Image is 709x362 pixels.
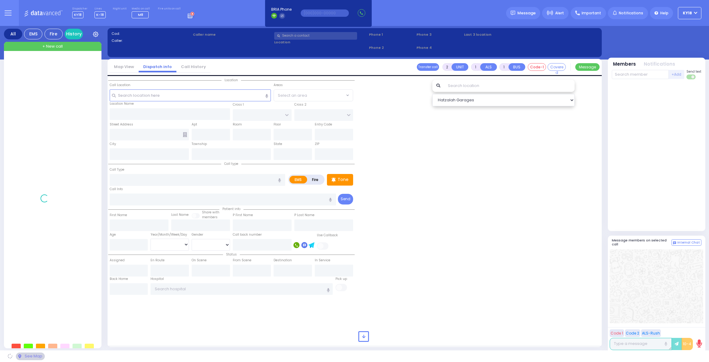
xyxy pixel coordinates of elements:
button: Transfer call [417,63,439,71]
p: Tone [338,176,349,183]
label: Cross 2 [294,102,307,107]
label: Call back number [233,232,262,237]
button: Code 2 [625,329,640,337]
label: Age [110,232,116,237]
button: Internal Chat [672,239,701,246]
label: ZIP [315,142,319,147]
input: (000)000-00000 [301,9,349,17]
label: Destination [274,258,292,263]
label: P First Name [233,213,253,218]
span: Alert [555,10,564,16]
button: Code-1 [528,63,546,71]
label: Cross 1 [233,102,244,107]
label: Night unit [113,7,126,11]
label: Caller: [112,38,191,43]
button: Code 1 [610,329,624,337]
span: Message [517,10,536,16]
span: BRIA Phone [271,7,292,12]
small: Share with [202,210,219,215]
label: Pick up [335,277,347,281]
button: Message [575,63,600,71]
button: ALS [480,63,497,71]
span: Notifications [619,10,643,16]
a: Map View [109,64,139,70]
label: Turn off text [686,74,696,80]
label: Last Name [171,212,189,217]
span: Status [223,252,240,257]
label: Hospital [151,277,164,281]
button: Send [338,194,353,205]
label: Areas [274,83,283,88]
span: Phone 4 [417,45,462,50]
div: EMS [24,29,42,39]
label: City [110,142,116,147]
label: Caller name [193,32,272,37]
span: members [202,215,218,219]
span: KY18 [683,10,692,16]
label: Room [233,122,242,127]
label: Location Name [110,101,134,106]
img: Logo [24,9,65,17]
span: Phone 2 [369,45,414,50]
span: Call type [221,161,241,166]
label: Floor [274,122,281,127]
input: Search location here [110,89,271,101]
button: Notifications [644,61,675,68]
button: Covered [548,63,566,71]
label: Last 3 location [464,32,531,37]
input: Search a contact [274,32,357,40]
span: Phone 3 [417,32,462,37]
label: Cad: [112,31,191,36]
div: Year/Month/Week/Day [151,232,189,237]
span: + New call [42,43,63,49]
button: UNIT [452,63,468,71]
span: Select an area [278,92,307,99]
h5: Message members on selected call [612,238,672,246]
label: First Name [110,213,127,218]
span: Send text [686,69,701,74]
img: comment-alt.png [673,241,676,244]
label: En Route [151,258,165,263]
label: In Service [315,258,330,263]
button: KY18 [678,7,701,19]
img: message.svg [511,11,515,15]
label: Fire units on call [158,7,181,11]
span: Help [660,10,668,16]
div: All [4,29,22,39]
button: ALS-Rush [641,329,661,337]
span: Internal Chat [677,241,700,245]
label: Call Type [110,167,124,172]
label: Call Info [110,187,123,192]
a: History [65,29,83,39]
label: Dispatcher [72,7,87,11]
label: Street Address [110,122,133,127]
label: EMS [289,176,307,183]
span: M8 [138,12,143,17]
span: Location [222,78,241,82]
input: Search location [444,80,575,92]
label: Medic on call [132,7,151,11]
label: Apt [192,122,197,127]
label: From Scene [233,258,251,263]
label: Lines [94,7,106,11]
label: Back Home [110,277,128,281]
label: Call Location [110,83,130,88]
a: Dispatch info [139,64,176,70]
span: K-18 [94,11,106,18]
div: See map [16,353,44,360]
label: Gender [192,232,203,237]
span: Other building occupants [183,132,187,137]
input: Search hospital [151,283,332,295]
label: Assigned [110,258,125,263]
label: Location [274,40,367,45]
label: State [274,142,282,147]
label: P Last Name [294,213,314,218]
span: Patient info [219,207,243,211]
label: Use Callback [317,233,338,238]
input: Search member [612,70,669,79]
label: Fire [307,176,324,183]
button: Members [613,61,636,68]
a: Call History [176,64,211,70]
div: Fire [44,29,63,39]
label: On Scene [192,258,207,263]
